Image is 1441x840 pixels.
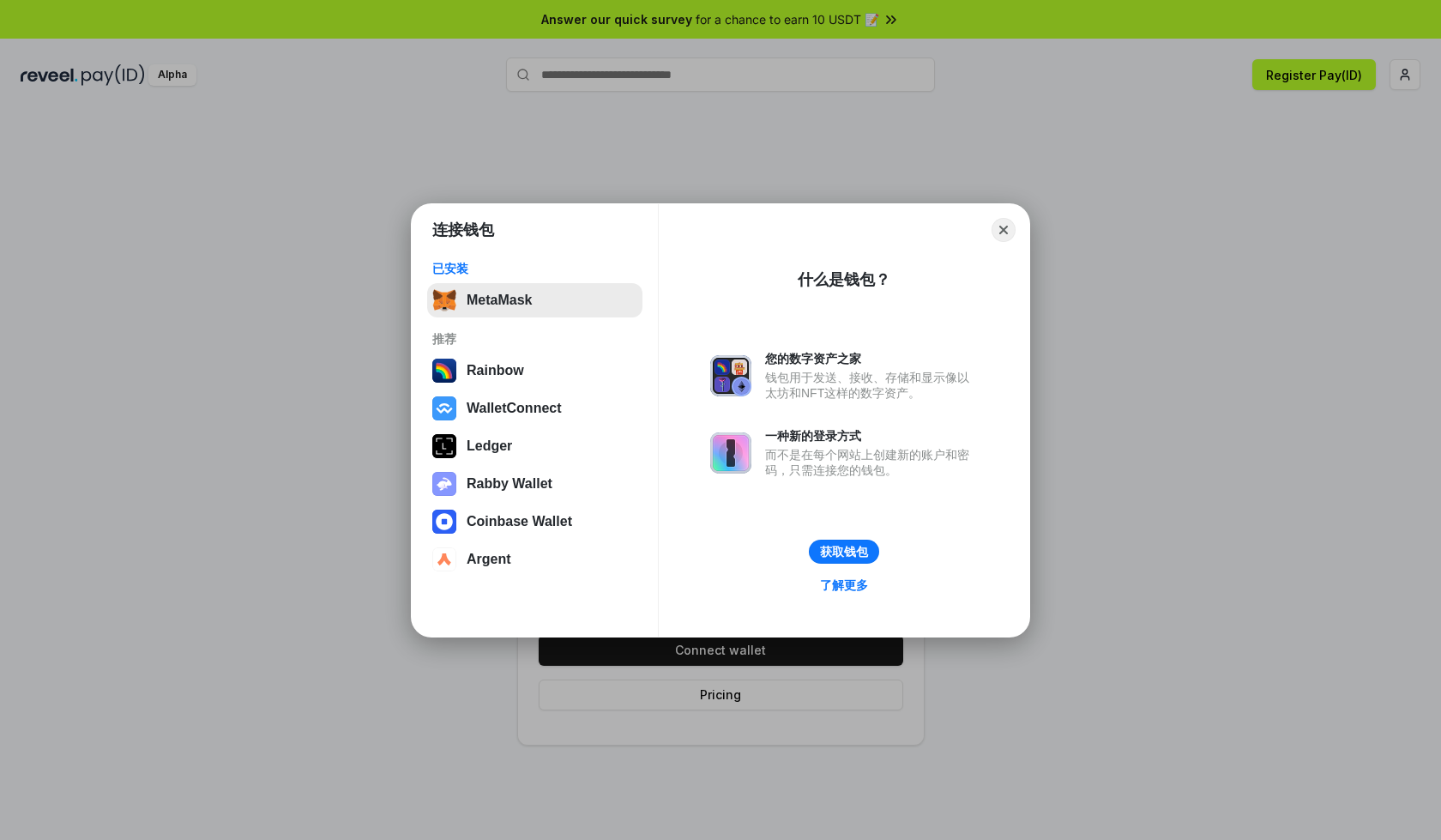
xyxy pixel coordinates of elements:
[467,476,552,492] div: Rabby Wallet
[427,467,642,501] button: Rabby Wallet
[710,432,751,474] img: svg+xml,%3Csvg%20xmlns%3D%22http%3A%2F%2Fwww.w3.org%2F2000%2Fsvg%22%20fill%3D%22none%22%20viewBox...
[992,218,1016,242] button: Close
[432,359,456,383] img: svg+xml,%3Csvg%20width%3D%22120%22%20height%3D%22120%22%20viewBox%3D%220%200%20120%20120%22%20fil...
[467,293,532,308] div: MetaMask
[820,577,868,593] div: 了解更多
[427,283,642,317] button: MetaMask
[432,396,456,420] img: svg+xml,%3Csvg%20width%3D%2228%22%20height%3D%2228%22%20viewBox%3D%220%200%2028%2028%22%20fill%3D...
[427,391,642,426] button: WalletConnect
[467,438,512,454] div: Ledger
[798,269,890,290] div: 什么是钱包？
[467,514,572,529] div: Coinbase Wallet
[432,510,456,534] img: svg+xml,%3Csvg%20width%3D%2228%22%20height%3D%2228%22%20viewBox%3D%220%200%2028%2028%22%20fill%3D...
[432,472,456,496] img: svg+xml,%3Csvg%20xmlns%3D%22http%3A%2F%2Fwww.w3.org%2F2000%2Fsvg%22%20fill%3D%22none%22%20viewBox...
[427,505,642,539] button: Coinbase Wallet
[427,354,642,388] button: Rainbow
[710,355,751,396] img: svg+xml,%3Csvg%20xmlns%3D%22http%3A%2F%2Fwww.w3.org%2F2000%2Fsvg%22%20fill%3D%22none%22%20viewBox...
[432,288,456,312] img: svg+xml,%3Csvg%20fill%3D%22none%22%20height%3D%2233%22%20viewBox%3D%220%200%2035%2033%22%20width%...
[820,544,868,559] div: 获取钱包
[432,547,456,571] img: svg+xml,%3Csvg%20width%3D%2228%22%20height%3D%2228%22%20viewBox%3D%220%200%2028%2028%22%20fill%3D...
[765,447,978,478] div: 而不是在每个网站上创建新的账户和密码，只需连接您的钱包。
[432,220,494,240] h1: 连接钱包
[432,261,637,276] div: 已安装
[809,540,879,564] button: 获取钱包
[467,552,511,567] div: Argent
[432,434,456,458] img: svg+xml,%3Csvg%20xmlns%3D%22http%3A%2F%2Fwww.w3.org%2F2000%2Fsvg%22%20width%3D%2228%22%20height%3...
[427,429,642,463] button: Ledger
[765,428,978,444] div: 一种新的登录方式
[432,331,637,347] div: 推荐
[765,370,978,401] div: 钱包用于发送、接收、存储和显示像以太坊和NFT这样的数字资产。
[467,401,562,416] div: WalletConnect
[467,363,524,378] div: Rainbow
[427,542,642,577] button: Argent
[810,574,878,596] a: 了解更多
[765,351,978,366] div: 您的数字资产之家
